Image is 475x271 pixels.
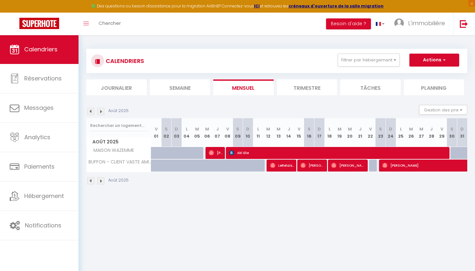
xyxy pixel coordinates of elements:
abbr: V [369,126,372,132]
a: ICI [254,3,260,9]
th: 23 [375,118,386,147]
abbr: M [338,126,342,132]
button: Actions [409,54,459,67]
abbr: M [409,126,413,132]
button: Besoin d'aide ? [326,18,371,29]
abbr: D [246,126,249,132]
abbr: M [195,126,199,132]
p: Août 2025 [108,108,129,114]
abbr: D [460,126,464,132]
th: 05 [192,118,202,147]
span: Août 2025 [87,137,151,147]
th: 22 [365,118,375,147]
span: MAISON WAZEMME [88,147,136,154]
li: Planning [404,79,464,95]
span: [PERSON_NAME] [209,147,223,159]
th: 28 [427,118,437,147]
th: 04 [182,118,192,147]
th: 08 [222,118,233,147]
th: 12 [263,118,274,147]
th: 19 [335,118,345,147]
th: 18 [324,118,335,147]
abbr: J [216,126,219,132]
th: 17 [314,118,325,147]
li: Semaine [150,79,210,95]
th: 20 [345,118,355,147]
abbr: S [379,126,382,132]
abbr: M [266,126,270,132]
th: 27 [416,118,427,147]
abbr: D [389,126,392,132]
img: Super Booking [19,18,59,29]
th: 26 [406,118,417,147]
button: Filtrer par hébergement [338,54,400,67]
span: [PERSON_NAME] [301,159,325,172]
th: 09 [233,118,243,147]
th: 02 [161,118,172,147]
th: 31 [457,118,467,147]
th: 24 [385,118,396,147]
a: Chercher [94,13,126,35]
button: Gestion des prix [419,105,467,115]
th: 01 [151,118,162,147]
li: Mensuel [213,79,274,95]
abbr: J [359,126,362,132]
span: Calendriers [24,45,58,53]
span: LeRelaisdOdile Pouansi [270,159,294,172]
th: 29 [437,118,447,147]
abbr: M [205,126,209,132]
abbr: D [318,126,321,132]
span: BUFFON - CLIENT VASTE AMIENS · [88,160,152,164]
span: Messages [24,104,54,112]
img: ... [394,18,404,28]
a: créneaux d'ouverture de la salle migration [289,3,384,9]
img: logout [460,20,468,28]
a: ... L'immobilière [389,13,453,35]
th: 13 [273,118,284,147]
abbr: V [155,126,158,132]
span: Paiements [24,162,55,171]
p: Août 2025 [108,177,129,183]
span: L'immobilière [408,19,445,27]
button: Ouvrir le widget de chat LiveChat [5,3,25,22]
abbr: V [440,126,443,132]
th: 11 [253,118,263,147]
li: Trimestre [277,79,337,95]
th: 14 [284,118,294,147]
abbr: V [298,126,301,132]
abbr: M [419,126,423,132]
span: Akl Elie [229,147,450,159]
input: Rechercher un logement... [90,120,147,131]
th: 16 [304,118,314,147]
th: 15 [294,118,304,147]
th: 06 [202,118,212,147]
abbr: D [175,126,178,132]
li: Tâches [340,79,401,95]
abbr: L [257,126,259,132]
abbr: L [329,126,331,132]
abbr: M [348,126,352,132]
span: [PERSON_NAME] [331,159,366,172]
abbr: L [186,126,188,132]
th: 03 [172,118,182,147]
span: Hébergement [24,192,64,200]
abbr: S [450,126,453,132]
th: 25 [396,118,406,147]
th: 10 [243,118,253,147]
abbr: S [308,126,311,132]
abbr: S [236,126,239,132]
abbr: M [277,126,280,132]
span: Analytics [24,133,50,141]
th: 21 [355,118,365,147]
abbr: L [400,126,402,132]
abbr: V [226,126,229,132]
th: 07 [212,118,223,147]
abbr: S [165,126,168,132]
li: Journalier [86,79,147,95]
abbr: J [430,126,433,132]
th: 30 [447,118,457,147]
span: Réservations [24,74,62,82]
h3: CALENDRIERS [104,54,144,68]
